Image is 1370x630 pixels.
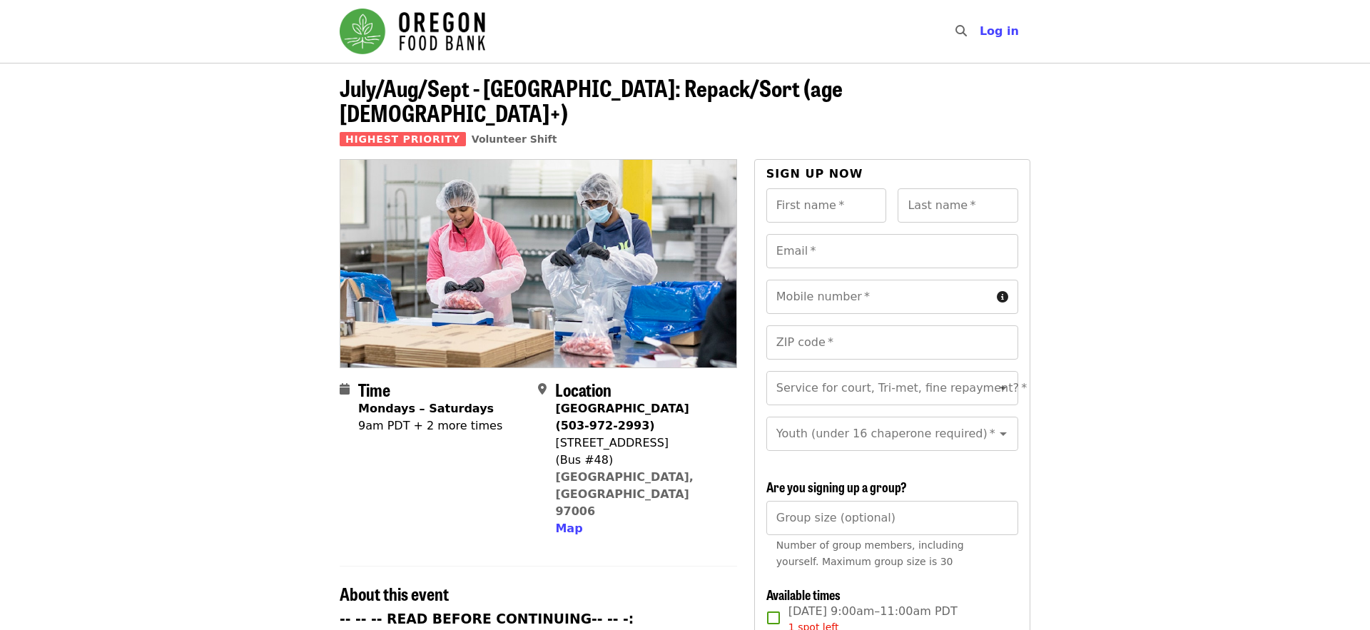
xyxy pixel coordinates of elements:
[766,167,863,181] span: Sign up now
[955,24,967,38] i: search icon
[980,24,1019,38] span: Log in
[538,382,547,396] i: map-marker-alt icon
[358,377,390,402] span: Time
[340,382,350,396] i: calendar icon
[340,132,466,146] span: Highest Priority
[776,539,964,567] span: Number of group members, including yourself. Maximum group size is 30
[766,188,887,223] input: First name
[766,477,907,496] span: Are you signing up a group?
[975,14,987,49] input: Search
[555,435,725,452] div: [STREET_ADDRESS]
[993,378,1013,398] button: Open
[555,470,694,518] a: [GEOGRAPHIC_DATA], [GEOGRAPHIC_DATA] 97006
[340,160,736,367] img: July/Aug/Sept - Beaverton: Repack/Sort (age 10+) organized by Oregon Food Bank
[555,402,689,432] strong: [GEOGRAPHIC_DATA] (503-972-2993)
[766,501,1018,535] input: [object Object]
[997,290,1008,304] i: circle-info icon
[340,581,449,606] span: About this event
[766,585,841,604] span: Available times
[555,522,582,535] span: Map
[472,133,557,145] a: Volunteer Shift
[358,417,502,435] div: 9am PDT + 2 more times
[993,424,1013,444] button: Open
[766,280,991,314] input: Mobile number
[555,377,612,402] span: Location
[340,71,843,129] span: July/Aug/Sept - [GEOGRAPHIC_DATA]: Repack/Sort (age [DEMOGRAPHIC_DATA]+)
[358,402,494,415] strong: Mondays – Saturdays
[555,452,725,469] div: (Bus #48)
[898,188,1018,223] input: Last name
[555,520,582,537] button: Map
[340,9,485,54] img: Oregon Food Bank - Home
[968,17,1030,46] button: Log in
[766,234,1018,268] input: Email
[766,325,1018,360] input: ZIP code
[340,611,634,626] strong: -- -- -- READ BEFORE CONTINUING-- -- -:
